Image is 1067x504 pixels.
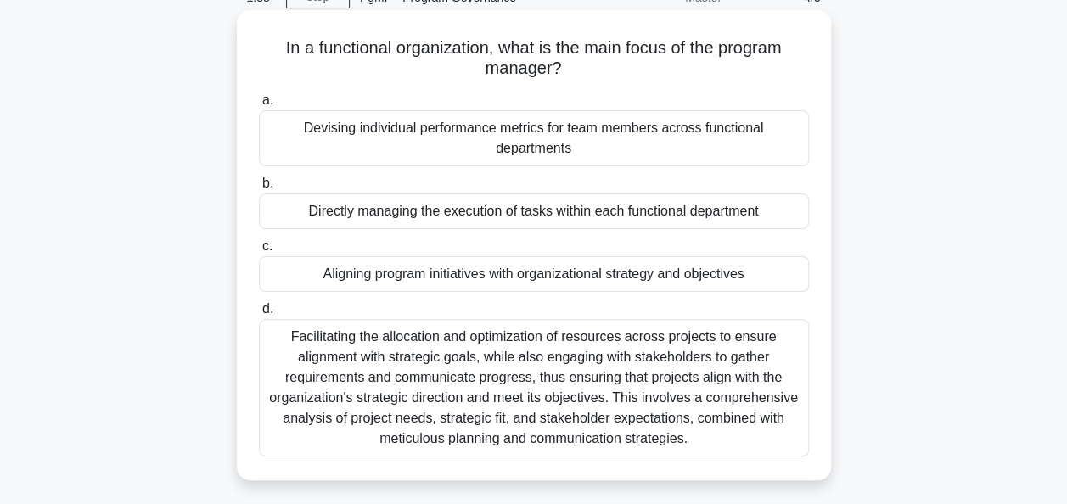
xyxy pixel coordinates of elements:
[262,238,272,253] span: c.
[259,319,809,456] div: Facilitating the allocation and optimization of resources across projects to ensure alignment wit...
[259,193,809,229] div: Directly managing the execution of tasks within each functional department
[259,110,809,166] div: Devising individual performance metrics for team members across functional departments
[259,256,809,292] div: Aligning program initiatives with organizational strategy and objectives
[257,37,811,80] h5: In a functional organization, what is the main focus of the program manager?
[262,92,273,107] span: a.
[262,176,273,190] span: b.
[262,301,273,316] span: d.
